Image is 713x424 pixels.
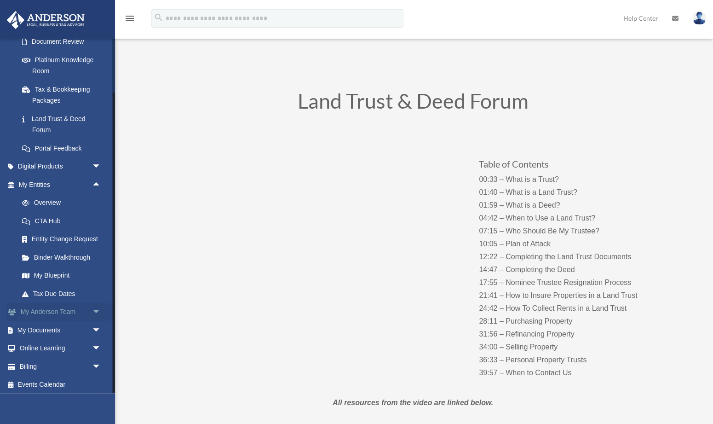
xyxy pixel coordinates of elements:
a: Billingarrow_drop_down [6,357,115,376]
span: arrow_drop_down [92,157,110,176]
a: Digital Productsarrow_drop_down [6,157,115,176]
img: User Pic [692,12,706,25]
a: Binder Walkthrough [13,248,115,267]
a: Online Learningarrow_drop_down [6,339,115,358]
a: CTA Hub [13,212,115,230]
i: menu [124,13,135,24]
a: menu [124,16,135,24]
a: Platinum Knowledge Room [13,51,115,80]
img: Anderson Advisors Platinum Portal [4,11,87,29]
h1: Land Trust & Deed Forum [165,91,661,116]
em: All resources from the video are linked below. [333,399,493,407]
a: Portal Feedback [13,139,115,157]
a: My Documentsarrow_drop_down [6,321,115,339]
a: My Blueprint [13,267,115,285]
span: arrow_drop_down [92,339,110,358]
a: Tax Due Dates [13,285,115,303]
i: search [154,12,164,23]
span: arrow_drop_down [92,303,110,322]
span: arrow_drop_down [92,357,110,376]
span: arrow_drop_down [92,321,110,340]
a: Document Review [13,33,115,51]
a: Entity Change Request [13,230,115,249]
a: Tax & Bookkeeping Packages [13,80,115,110]
a: Land Trust & Deed Forum [13,110,110,139]
p: 00:33 – What is a Trust? 01:40 – What is a Land Trust? 01:59 – What is a Deed? 04:42 – When to Us... [479,173,661,379]
h3: Table of Contents [479,159,661,173]
a: My Anderson Teamarrow_drop_down [6,303,115,321]
a: My Entitiesarrow_drop_up [6,175,115,194]
a: Events Calendar [6,376,115,394]
span: arrow_drop_up [92,175,110,194]
a: Overview [13,194,115,212]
